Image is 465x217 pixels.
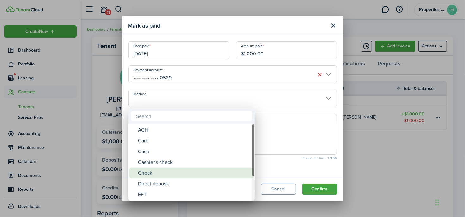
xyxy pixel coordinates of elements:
mbsc-wheel: Method [128,124,255,201]
div: Card [138,135,250,146]
div: Check [138,168,250,178]
input: Search [131,111,252,121]
div: Cashier's check [138,157,250,168]
div: Direct deposit [138,178,250,189]
div: Cash [138,146,250,157]
div: ACH [138,125,250,135]
div: EFT [138,189,250,200]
